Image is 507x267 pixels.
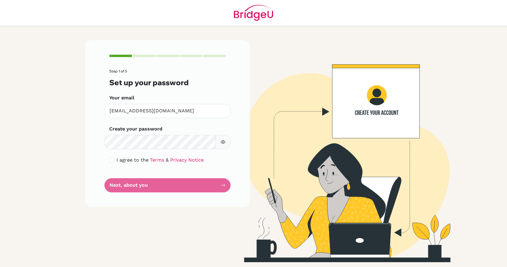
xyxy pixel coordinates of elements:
[109,94,134,101] label: Your email
[150,157,164,163] a: Terms
[109,78,226,87] h3: Set up your password
[116,157,148,163] span: I agree to the
[170,157,204,163] a: Privacy Notice
[104,104,231,118] input: Insert your email*
[109,69,127,73] span: Step 1 of 5
[166,157,169,163] span: &
[109,125,162,133] label: Create your password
